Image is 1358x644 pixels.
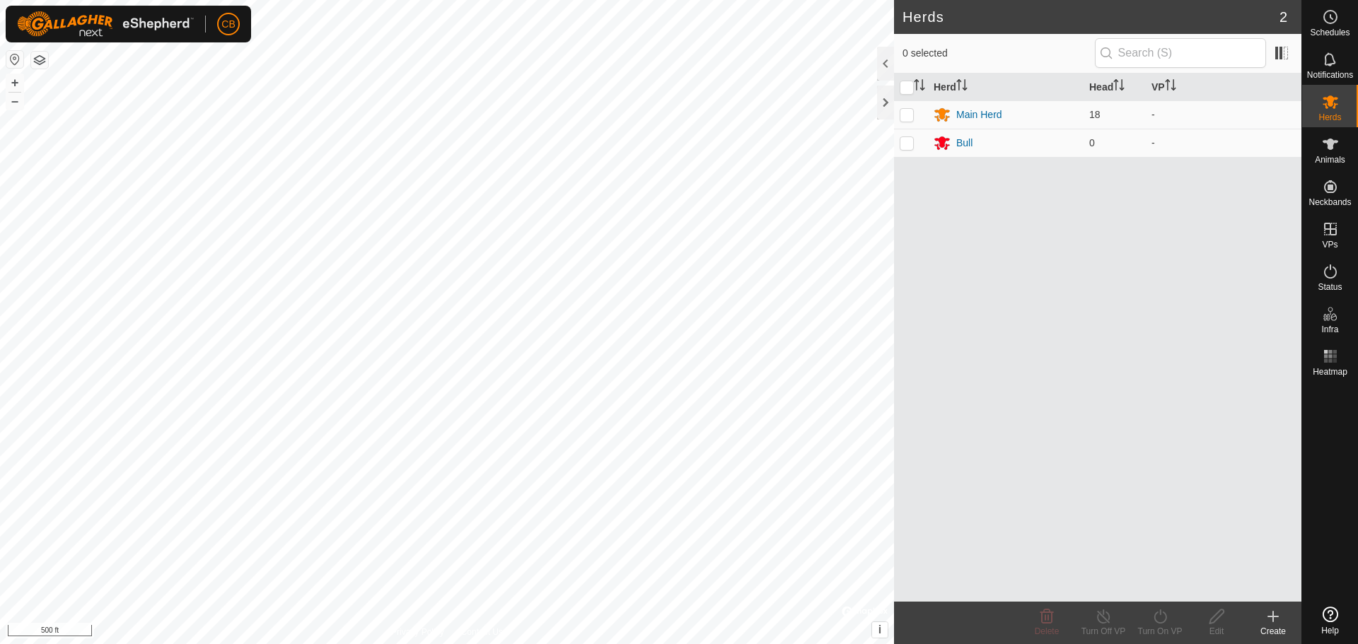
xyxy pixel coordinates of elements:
img: Gallagher Logo [17,11,194,37]
span: Animals [1315,156,1345,164]
span: 18 [1089,109,1101,120]
button: + [6,74,23,91]
span: Help [1321,626,1339,635]
span: VPs [1322,240,1337,249]
button: – [6,93,23,110]
input: Search (S) [1095,38,1266,68]
button: Reset Map [6,51,23,68]
th: VP [1146,74,1301,101]
div: Edit [1188,625,1245,638]
a: Privacy Policy [391,626,444,638]
a: Contact Us [461,626,503,638]
th: Head [1084,74,1146,101]
span: CB [221,17,235,32]
td: - [1146,100,1301,129]
p-sorticon: Activate to sort [956,81,968,93]
p-sorticon: Activate to sort [1113,81,1125,93]
span: 0 [1089,137,1095,148]
div: Turn Off VP [1075,625,1132,638]
td: - [1146,129,1301,157]
div: Create [1245,625,1301,638]
span: 0 selected [903,46,1095,61]
span: Herds [1318,113,1341,122]
span: Delete [1035,626,1060,636]
a: Help [1302,601,1358,640]
div: Turn On VP [1132,625,1188,638]
span: Infra [1321,325,1338,334]
div: Main Herd [956,107,1002,122]
p-sorticon: Activate to sort [1165,81,1176,93]
th: Herd [928,74,1084,101]
span: Heatmap [1313,368,1347,376]
button: i [872,622,888,638]
span: Notifications [1307,71,1353,79]
span: Schedules [1310,28,1350,37]
div: Bull [956,136,973,151]
button: Map Layers [31,52,48,69]
span: Neckbands [1308,198,1351,206]
span: 2 [1279,6,1287,28]
p-sorticon: Activate to sort [914,81,925,93]
h2: Herds [903,8,1279,25]
span: Status [1318,283,1342,291]
span: i [878,623,881,636]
